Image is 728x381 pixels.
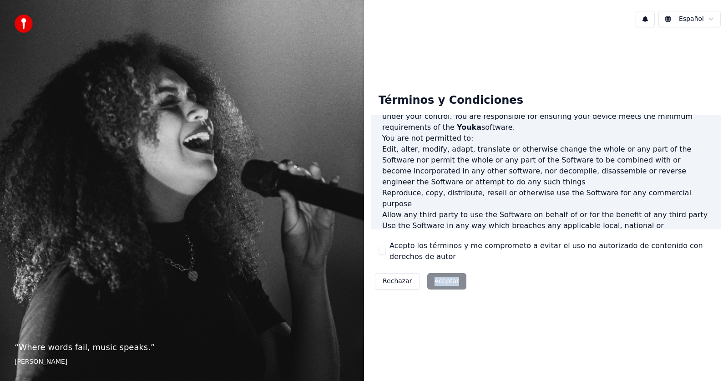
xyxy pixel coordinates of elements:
[15,15,33,33] img: youka
[375,273,420,290] button: Rechazar
[382,220,710,242] li: Use the Software in any way which breaches any applicable local, national or international law
[15,357,349,366] footer: [PERSON_NAME]
[371,86,531,115] div: Términos y Condiciones
[389,240,713,262] label: Acepto los términos y me comprometo a evitar el uso no autorizado de contenido con derechos de autor
[382,188,710,209] li: Reproduce, copy, distribute, resell or otherwise use the Software for any commercial purpose
[382,133,710,144] p: You are not permitted to:
[382,144,710,188] li: Edit, alter, modify, adapt, translate or otherwise change the whole or any part of the Software n...
[382,100,710,133] p: You are permitted to load the software (for example a PC, laptop, mobile or tablet) under your co...
[382,209,710,220] li: Allow any third party to use the Software on behalf of or for the benefit of any third party
[457,123,481,132] span: Youka
[15,341,349,354] p: “ Where words fail, music speaks. ”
